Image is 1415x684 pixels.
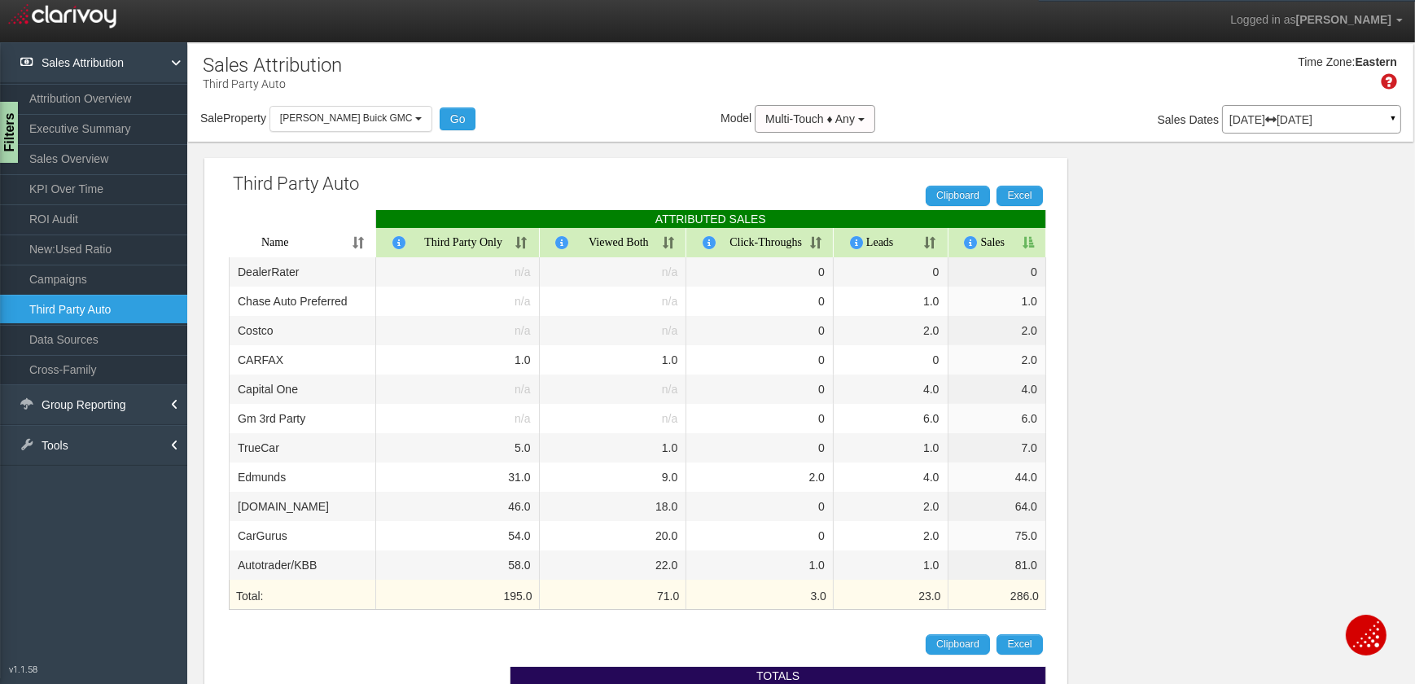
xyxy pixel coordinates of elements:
td: DealerRater [229,257,376,287]
td: 1.0 [686,550,834,580]
td: 7.0 [948,433,1047,463]
span: n/a [515,265,530,278]
td: 0 [686,375,834,404]
td: 0 [834,257,948,287]
td: 1.0 [540,433,687,463]
a: Excel [997,634,1043,654]
a: ▼ [1386,109,1400,135]
td: 58.0 [376,550,540,580]
td: Edmunds [229,463,376,492]
th: Viewed Both&#160;: activate to sort column ascending [540,228,687,257]
td: 1.0 [834,550,948,580]
a: Excel [997,186,1043,205]
td: 22.0 [540,550,687,580]
td: 64.0 [948,492,1047,521]
span: n/a [662,412,677,425]
th: 286.0 [948,580,1047,609]
td: 0 [948,257,1047,287]
th: 71.0 [540,580,687,609]
td: 54.0 [376,521,540,550]
td: 0 [686,287,834,316]
span: n/a [515,324,530,337]
h1: Sales Attribution [203,55,342,76]
span: [PERSON_NAME] [1296,13,1391,26]
span: Sales [1158,113,1186,126]
td: 2.0 [834,521,948,550]
td: 5.0 [376,433,540,463]
th: Third Party Only&#160;: activate to sort column ascending [376,228,540,257]
div: Eastern [1356,55,1397,71]
td: CarGurus [229,521,376,550]
a: Clipboard [926,634,990,654]
td: [DOMAIN_NAME] [229,492,376,521]
td: 6.0 [948,404,1047,433]
span: n/a [515,412,530,425]
th: 23.0 [834,580,948,609]
td: 0 [686,521,834,550]
td: 0 [686,257,834,287]
a: Clipboard [926,186,990,205]
th: Leads&#160;: activate to sort column ascending [834,228,948,257]
td: 18.0 [540,492,687,521]
td: 2.0 [948,345,1047,375]
td: Costco [229,316,376,345]
td: 31.0 [376,463,540,492]
td: 0 [686,316,834,345]
button: [PERSON_NAME] Buick GMC [269,106,432,131]
td: TrueCar [229,433,376,463]
button: Multi-Touch ♦ Any [755,105,875,133]
th: Total: [229,580,376,609]
th: Click-Throughs&#160;: activate to sort column ascending [686,228,834,257]
button: Go [440,107,476,130]
span: Clipboard [936,638,979,650]
td: Autotrader/KBB [229,550,376,580]
td: 1.0 [376,345,540,375]
td: 2.0 [834,492,948,521]
td: 20.0 [540,521,687,550]
td: 4.0 [948,375,1047,404]
td: CARFAX [229,345,376,375]
td: 44.0 [948,463,1047,492]
td: 0 [686,492,834,521]
span: n/a [515,383,530,396]
td: Gm 3rd Party [229,404,376,433]
td: Chase Auto Preferred [229,287,376,316]
th: Name: activate to sort column ascending [229,228,376,257]
td: 75.0 [948,521,1047,550]
td: 2.0 [686,463,834,492]
td: 1.0 [948,287,1047,316]
th: ATTRIBUTED SALES [376,210,1046,228]
span: [PERSON_NAME] Buick GMC [280,112,413,124]
td: 9.0 [540,463,687,492]
td: 0 [686,345,834,375]
span: n/a [662,383,677,396]
span: Multi-Touch ♦ Any [765,112,855,125]
p: [DATE] [DATE] [1229,114,1394,125]
span: Clipboard [936,190,979,201]
p: Third Party Auto [203,71,342,92]
td: 0 [834,345,948,375]
td: 81.0 [948,550,1047,580]
th: 195.0 [376,580,540,609]
a: Logged in as[PERSON_NAME] [1218,1,1415,40]
span: n/a [662,295,677,308]
span: n/a [662,265,677,278]
td: 6.0 [834,404,948,433]
span: Dates [1189,113,1220,126]
div: Time Zone: [1292,55,1355,71]
span: Logged in as [1230,13,1295,26]
span: n/a [515,295,530,308]
td: 46.0 [376,492,540,521]
td: 4.0 [834,375,948,404]
th: 3.0 [686,580,834,609]
td: 0 [686,433,834,463]
td: 2.0 [834,316,948,345]
span: n/a [662,324,677,337]
td: 1.0 [540,345,687,375]
td: 0 [686,404,834,433]
span: Excel [1007,638,1032,650]
td: 4.0 [834,463,948,492]
td: 1.0 [834,433,948,463]
span: Sale [200,112,223,125]
th: Sales&#160;: activate to sort column descending [948,228,1047,257]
